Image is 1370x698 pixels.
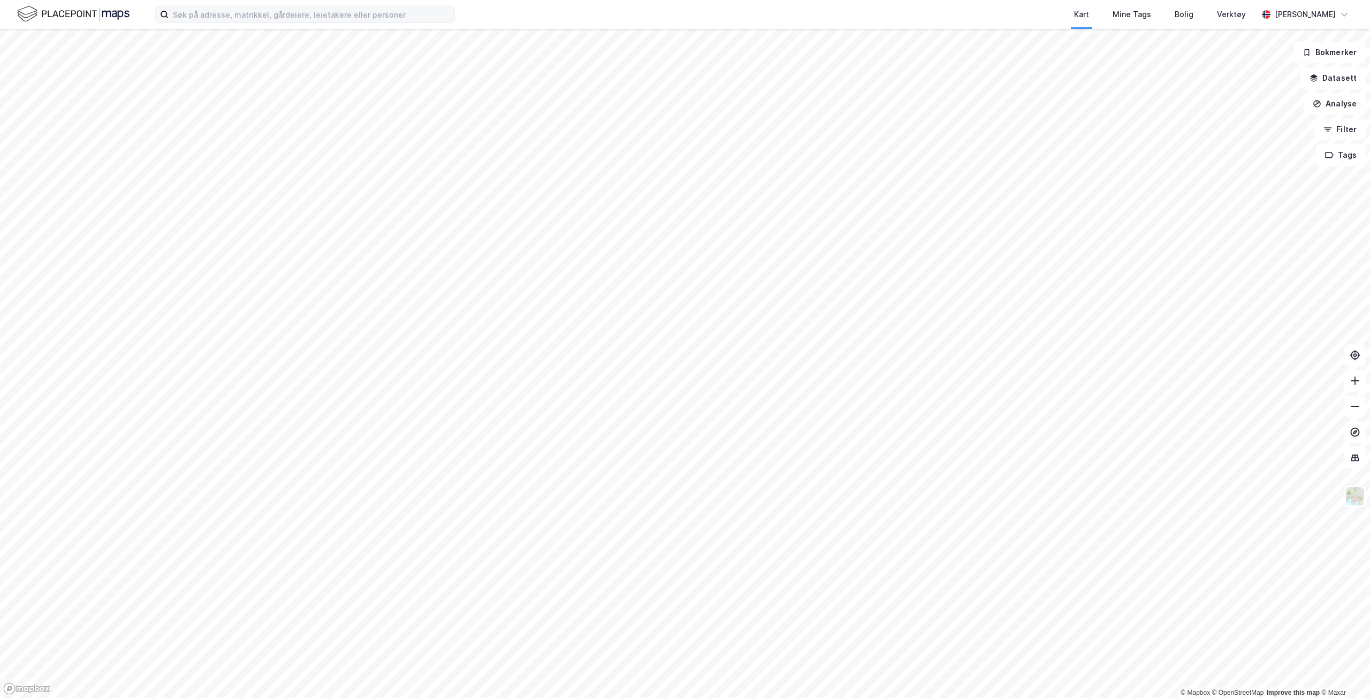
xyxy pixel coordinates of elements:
[1175,8,1193,21] div: Bolig
[1113,8,1151,21] div: Mine Tags
[169,6,454,22] input: Søk på adresse, matrikkel, gårdeiere, leietakere eller personer
[1074,8,1089,21] div: Kart
[1275,8,1336,21] div: [PERSON_NAME]
[1217,8,1246,21] div: Verktøy
[1316,647,1370,698] iframe: Chat Widget
[1316,647,1370,698] div: Kontrollprogram for chat
[17,5,130,24] img: logo.f888ab2527a4732fd821a326f86c7f29.svg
